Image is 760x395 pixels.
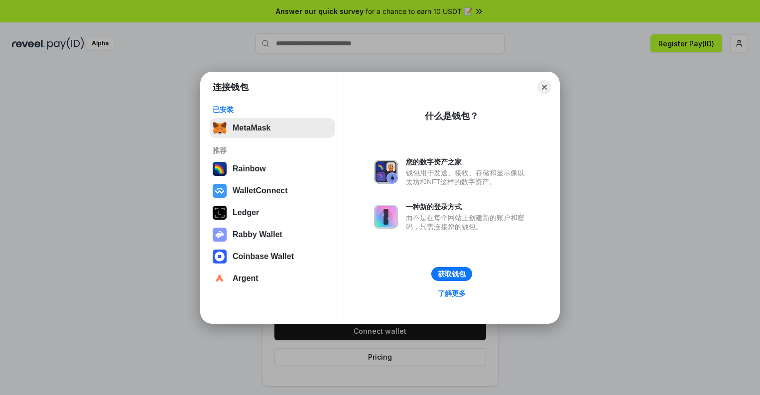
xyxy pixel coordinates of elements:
button: Rainbow [210,159,335,179]
div: MetaMask [233,124,270,132]
img: svg+xml,%3Csvg%20width%3D%2228%22%20height%3D%2228%22%20viewBox%3D%220%200%2028%2028%22%20fill%3D... [213,184,227,198]
div: 一种新的登录方式 [406,202,529,211]
img: svg+xml,%3Csvg%20width%3D%2228%22%20height%3D%2228%22%20viewBox%3D%220%200%2028%2028%22%20fill%3D... [213,250,227,263]
button: Close [537,80,551,94]
div: 推荐 [213,146,332,155]
img: svg+xml,%3Csvg%20width%3D%22120%22%20height%3D%22120%22%20viewBox%3D%220%200%20120%20120%22%20fil... [213,162,227,176]
div: 已安装 [213,105,332,114]
img: svg+xml,%3Csvg%20fill%3D%22none%22%20height%3D%2233%22%20viewBox%3D%220%200%2035%2033%22%20width%... [213,121,227,135]
button: Ledger [210,203,335,223]
div: 获取钱包 [438,269,466,278]
img: svg+xml,%3Csvg%20xmlns%3D%22http%3A%2F%2Fwww.w3.org%2F2000%2Fsvg%22%20fill%3D%22none%22%20viewBox... [374,205,398,229]
button: Coinbase Wallet [210,247,335,266]
div: 了解更多 [438,289,466,298]
img: svg+xml,%3Csvg%20xmlns%3D%22http%3A%2F%2Fwww.w3.org%2F2000%2Fsvg%22%20width%3D%2228%22%20height%3... [213,206,227,220]
div: Coinbase Wallet [233,252,294,261]
div: Rabby Wallet [233,230,282,239]
img: svg+xml,%3Csvg%20xmlns%3D%22http%3A%2F%2Fwww.w3.org%2F2000%2Fsvg%22%20fill%3D%22none%22%20viewBox... [374,160,398,184]
div: 什么是钱包？ [425,110,479,122]
button: Argent [210,268,335,288]
button: Rabby Wallet [210,225,335,245]
h1: 连接钱包 [213,81,249,93]
img: svg+xml,%3Csvg%20width%3D%2228%22%20height%3D%2228%22%20viewBox%3D%220%200%2028%2028%22%20fill%3D... [213,271,227,285]
div: 您的数字资产之家 [406,157,529,166]
div: 钱包用于发送、接收、存储和显示像以太坊和NFT这样的数字资产。 [406,168,529,186]
div: Argent [233,274,258,283]
button: WalletConnect [210,181,335,201]
a: 了解更多 [432,287,472,300]
div: Rainbow [233,164,266,173]
button: 获取钱包 [431,267,472,281]
div: WalletConnect [233,186,288,195]
div: Ledger [233,208,259,217]
img: svg+xml,%3Csvg%20xmlns%3D%22http%3A%2F%2Fwww.w3.org%2F2000%2Fsvg%22%20fill%3D%22none%22%20viewBox... [213,228,227,242]
button: MetaMask [210,118,335,138]
div: 而不是在每个网站上创建新的账户和密码，只需连接您的钱包。 [406,213,529,231]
